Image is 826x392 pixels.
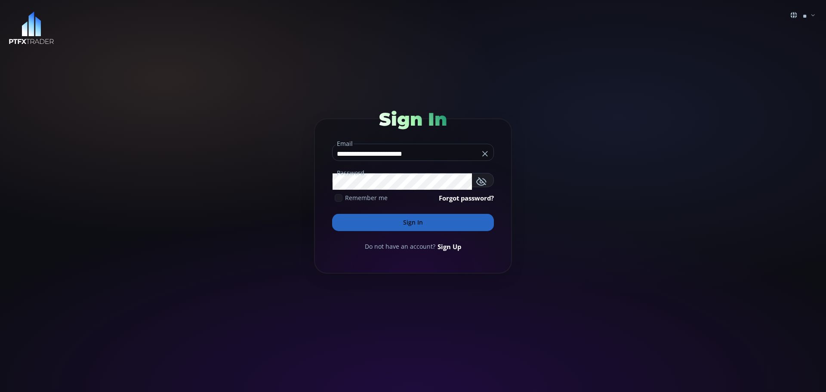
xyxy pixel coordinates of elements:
[9,12,54,45] img: LOGO
[379,108,447,130] span: Sign In
[439,193,494,203] a: Forgot password?
[332,214,494,231] button: Sign In
[438,242,461,251] a: Sign Up
[332,242,494,251] div: Do not have an account?
[345,193,388,202] span: Remember me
